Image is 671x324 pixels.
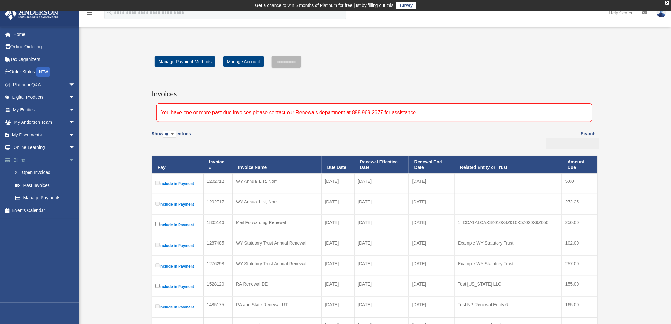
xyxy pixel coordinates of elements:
input: Include in Payment [155,263,160,268]
label: Search: [544,130,597,149]
a: My Anderson Teamarrow_drop_down [4,116,85,129]
td: 257.00 [562,256,597,276]
th: Invoice #: activate to sort column ascending [203,156,232,173]
th: Amount Due: activate to sort column ascending [562,156,597,173]
div: You have one or more past due invoices please contact our Renewals department at 888.969.2677 for... [156,103,592,122]
input: Include in Payment [155,304,160,308]
td: [DATE] [409,256,455,276]
td: [DATE] [409,235,455,256]
td: 1485175 [203,297,232,317]
td: [DATE] [322,235,355,256]
div: WY Annual List, Nom [236,177,318,186]
label: Include in Payment [155,241,200,249]
th: Related Entity or Trust: activate to sort column ascending [454,156,562,173]
td: 1202717 [203,194,232,215]
div: RA and State Renewal UT [236,300,318,309]
td: 250.00 [562,215,597,235]
i: search [106,9,113,16]
td: [DATE] [409,194,455,215]
img: Anderson Advisors Platinum Portal [3,8,60,20]
span: arrow_drop_down [69,78,81,91]
td: [DATE] [354,235,408,256]
a: Past Invoices [9,179,85,192]
td: 165.00 [562,297,597,317]
span: $ [19,169,22,177]
label: Show entries [152,130,191,144]
span: arrow_drop_down [69,116,81,129]
div: NEW [36,67,50,77]
div: WY Statutory Trust Annual Renewal [236,259,318,268]
td: [DATE] [409,276,455,297]
span: arrow_drop_down [69,129,81,142]
td: Example WY Statutory Trust [454,235,562,256]
td: 102.00 [562,235,597,256]
label: Include in Payment [155,180,200,188]
a: survey [396,2,416,9]
td: [DATE] [354,256,408,276]
input: Include in Payment [155,222,160,226]
td: [DATE] [322,194,355,215]
td: [DATE] [322,276,355,297]
td: [DATE] [354,297,408,317]
td: [DATE] [354,276,408,297]
td: 5.00 [562,173,597,194]
a: Order StatusNEW [4,66,85,79]
a: My Entitiesarrow_drop_down [4,103,85,116]
th: Renewal End Date: activate to sort column ascending [409,156,455,173]
td: 1276298 [203,256,232,276]
div: Mail Forwarding Renewal [236,218,318,227]
a: Billingarrow_drop_down [4,154,85,166]
i: menu [86,9,93,17]
span: arrow_drop_down [69,91,81,104]
span: arrow_drop_down [69,154,81,167]
a: Manage Payment Methods [155,56,215,67]
td: [DATE] [322,215,355,235]
a: Digital Productsarrow_drop_down [4,91,85,104]
h3: Invoices [152,83,597,99]
td: 1528120 [203,276,232,297]
a: Events Calendar [4,204,85,217]
td: [DATE] [322,173,355,194]
div: Get a chance to win 6 months of Platinum for free just by filling out this [255,2,394,9]
input: Include in Payment [155,284,160,288]
input: Include in Payment [155,202,160,206]
img: User Pic [657,8,666,17]
select: Showentries [163,131,176,138]
td: [DATE] [322,256,355,276]
td: [DATE] [409,215,455,235]
a: Manage Payments [9,192,85,204]
a: Home [4,28,85,41]
span: arrow_drop_down [69,103,81,116]
a: Manage Account [223,56,264,67]
td: 1287485 [203,235,232,256]
label: Include in Payment [155,282,200,290]
td: 1202712 [203,173,232,194]
a: Tax Organizers [4,53,85,66]
div: RA Renewal DE [236,280,318,288]
td: 272.25 [562,194,597,215]
td: 1805146 [203,215,232,235]
label: Include in Payment [155,221,200,229]
td: [DATE] [354,173,408,194]
div: WY Annual List, Nom [236,197,318,206]
label: Include in Payment [155,200,200,208]
input: Include in Payment [155,243,160,247]
td: Example WY Statutory Trust [454,256,562,276]
td: [DATE] [354,194,408,215]
td: 1_CCA1ALCAX3Z010X4Z010X5Z020X6Z050 [454,215,562,235]
td: [DATE] [409,173,455,194]
a: $Open Invoices [9,166,81,179]
td: [DATE] [354,215,408,235]
td: [DATE] [409,297,455,317]
a: Platinum Q&Aarrow_drop_down [4,78,85,91]
td: 155.00 [562,276,597,297]
th: Renewal Effective Date: activate to sort column ascending [354,156,408,173]
a: My Documentsarrow_drop_down [4,129,85,141]
td: Test [US_STATE] LLC [454,276,562,297]
a: Online Ordering [4,41,85,53]
div: WY Statutory Trust Annual Renewal [236,239,318,248]
label: Include in Payment [155,262,200,270]
label: Include in Payment [155,303,200,311]
a: menu [86,11,93,17]
span: arrow_drop_down [69,141,81,154]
